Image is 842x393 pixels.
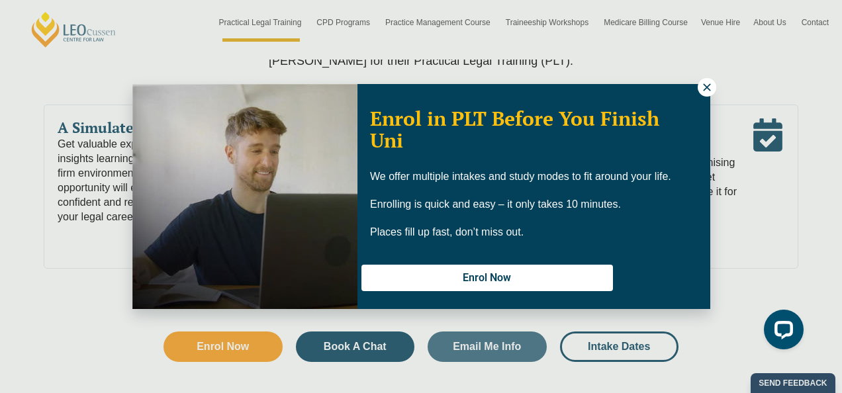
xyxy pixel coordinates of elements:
[698,78,716,97] button: Close
[370,198,621,210] span: Enrolling is quick and easy – it only takes 10 minutes.
[132,84,357,309] img: Woman in yellow blouse holding folders looking to the right and smiling
[753,304,809,360] iframe: LiveChat chat widget
[361,265,613,291] button: Enrol Now
[370,171,671,182] span: We offer multiple intakes and study modes to fit around your life.
[370,105,659,153] span: Enrol in PLT Before You Finish Uni
[370,226,524,238] span: Places fill up fast, don’t miss out.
